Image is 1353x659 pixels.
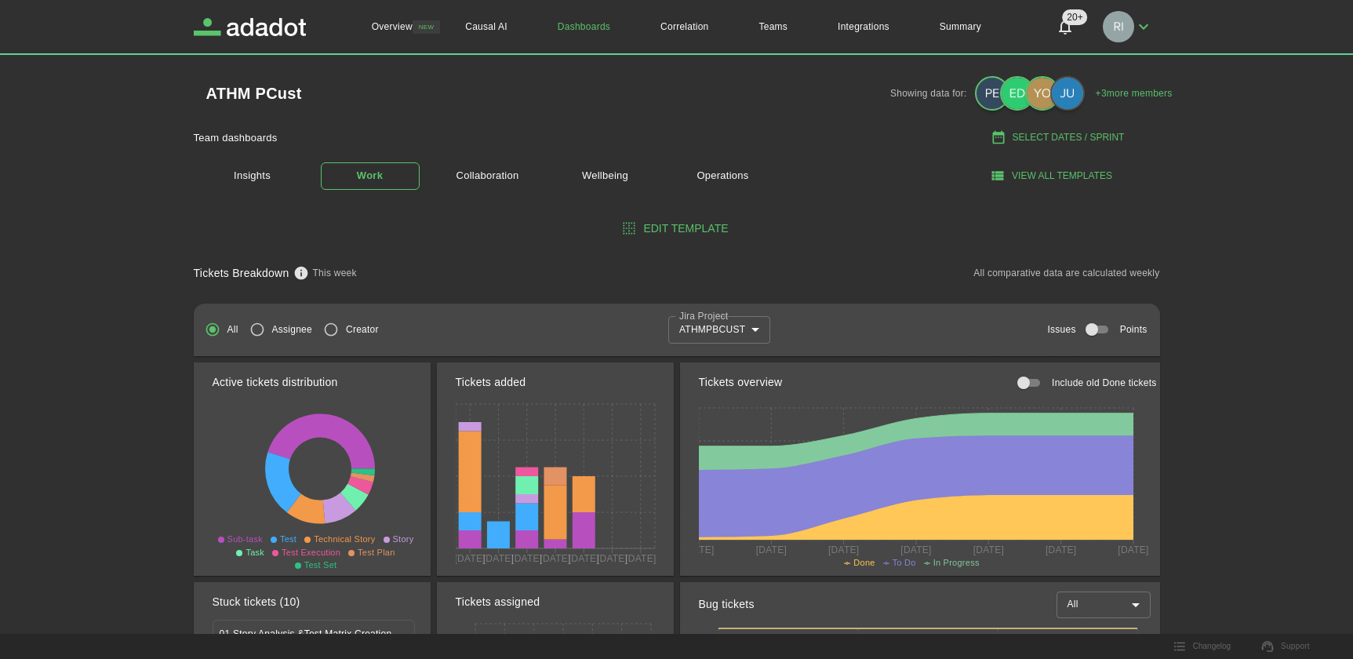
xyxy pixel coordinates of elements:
[699,596,755,613] h2: Bug tickets
[952,163,1154,189] button: View all templates
[213,594,300,610] h2: Stuck tickets (10)
[456,374,526,391] h2: Tickets added
[454,552,485,563] tspan: [DATE]
[456,594,540,610] h2: Tickets assigned
[203,160,302,192] a: Insights
[220,627,408,641] a: 01.Story Analysis &Test Matrix Creation - QA
[973,266,1159,280] h2: All comparative data are calculated weekly
[973,544,1003,555] tspan: [DATE]
[346,322,379,337] p: Creator
[568,552,598,563] tspan: [DATE]
[1096,86,1173,100] a: +3more members
[227,534,263,544] span: Sub-task
[699,374,783,391] h2: Tickets overview
[289,261,313,285] button: see knowledge base
[1046,544,1076,555] tspan: [DATE]
[194,130,278,146] p: Team dashboards
[1097,6,1159,47] button: Richard Rodriguez
[679,309,728,322] label: Jira Project
[755,544,786,555] tspan: [DATE]
[282,548,340,557] span: Test Execution
[828,544,859,555] tspan: [DATE]
[1047,322,1075,337] p: Issues
[316,315,379,344] label: Issues that you created.
[227,322,238,337] p: All
[556,162,655,190] a: Wellbeing
[246,548,264,557] span: Task
[668,316,770,343] div: select team
[900,544,931,555] tspan: [DATE]
[198,315,238,344] label: Both the issues that you created and the ones that were assigned to you.
[596,552,627,563] tspan: [DATE]
[393,534,414,544] span: Story
[358,548,395,557] span: Test Plan
[194,18,307,36] a: Adadot Homepage
[313,266,357,280] h2: This week
[540,552,570,563] tspan: [DATE]
[1046,8,1084,46] button: Notifications
[314,534,375,544] span: Technical Story
[1118,544,1148,555] tspan: [DATE]
[933,558,980,567] span: In Progress
[1253,635,1319,658] a: Support
[304,560,337,570] span: Test Set
[853,558,875,567] span: Done
[321,162,420,190] a: Work
[1165,635,1240,658] button: Changelog
[1052,376,1156,390] p: Include old Done tickets
[242,315,312,344] label: Issues that were assigned to you.
[1002,78,1033,109] img: edwin.esquivel
[438,162,537,190] a: Collaboration
[272,322,312,337] p: Assignee
[958,125,1160,151] button: Select Dates / Sprint
[1027,78,1058,109] img: yonny.garcia
[1057,592,1151,618] div: select team
[674,162,773,190] a: Operations
[890,86,977,100] p: Showing data for:
[1062,9,1087,25] span: 20+
[206,86,302,101] a: ATHM PCust
[1103,11,1134,42] img: Richard Rodriguez
[893,558,916,567] span: To Do
[977,78,1008,109] img: pedro.gomezrosales
[1120,322,1148,337] p: Points
[280,534,296,544] span: Test
[194,265,289,282] h2: Tickets Breakdown
[194,214,1160,243] button: Edit template
[625,552,656,563] tspan: [DATE]
[1052,78,1083,109] img: Juan Caso
[482,552,513,563] tspan: [DATE]
[357,167,383,185] h1: Work
[683,544,714,555] tspan: [DATE]
[511,552,542,563] tspan: [DATE]
[213,374,338,391] h2: Active tickets distribution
